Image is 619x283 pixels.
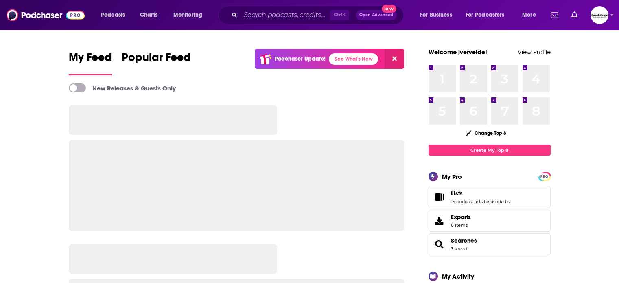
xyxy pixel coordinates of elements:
button: open menu [414,9,462,22]
a: See What's New [329,53,378,65]
a: 15 podcast lists [451,199,483,204]
span: Monitoring [173,9,202,21]
span: For Podcasters [466,9,505,21]
div: My Activity [442,272,474,280]
span: Lists [429,186,551,208]
a: Exports [429,210,551,232]
span: Lists [451,190,463,197]
button: Change Top 8 [461,128,512,138]
a: 3 saved [451,246,467,252]
input: Search podcasts, credits, & more... [241,9,330,22]
span: Exports [431,215,448,226]
a: 1 episode list [483,199,511,204]
a: New Releases & Guests Only [69,83,176,92]
span: Ctrl K [330,10,349,20]
a: Charts [135,9,162,22]
span: New [382,5,396,13]
p: Podchaser Update! [275,55,326,62]
a: Create My Top 8 [429,145,551,156]
span: Open Advanced [359,13,393,17]
span: For Business [420,9,452,21]
span: , [483,199,483,204]
a: View Profile [518,48,551,56]
button: Show profile menu [591,6,608,24]
button: open menu [516,9,546,22]
a: Searches [431,239,448,250]
a: Show notifications dropdown [568,8,581,22]
a: Popular Feed [122,50,191,75]
div: Search podcasts, credits, & more... [226,6,411,24]
button: open menu [460,9,516,22]
img: Podchaser - Follow, Share and Rate Podcasts [7,7,85,23]
span: Popular Feed [122,50,191,69]
a: Lists [451,190,511,197]
span: Exports [451,213,471,221]
button: Open AdvancedNew [356,10,397,20]
a: Welcome jvervelde! [429,48,487,56]
span: Charts [140,9,157,21]
button: open menu [168,9,213,22]
span: Searches [429,233,551,255]
a: Show notifications dropdown [548,8,562,22]
button: open menu [95,9,136,22]
div: My Pro [442,173,462,180]
a: Searches [451,237,477,244]
a: My Feed [69,50,112,75]
a: Lists [431,191,448,203]
a: PRO [540,173,549,179]
span: Podcasts [101,9,125,21]
span: My Feed [69,50,112,69]
span: 6 items [451,222,471,228]
img: User Profile [591,6,608,24]
span: Logged in as jvervelde [591,6,608,24]
span: More [522,9,536,21]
